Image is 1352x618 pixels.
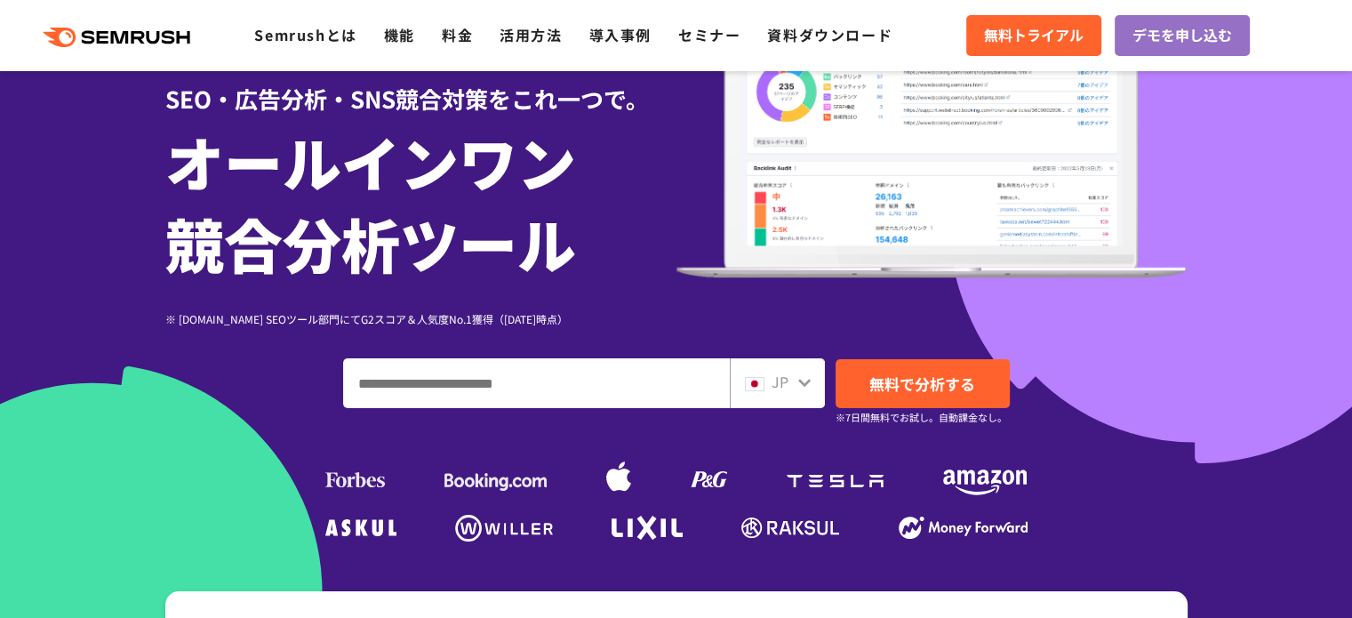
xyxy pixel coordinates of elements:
[869,373,975,395] span: 無料で分析する
[966,15,1101,56] a: 無料トライアル
[836,359,1010,408] a: 無料で分析する
[384,24,415,45] a: 機能
[1132,24,1232,47] span: デモを申し込む
[678,24,740,45] a: セミナー
[772,371,788,392] span: JP
[1115,15,1250,56] a: デモを申し込む
[836,409,1007,426] small: ※7日間無料でお試し。自動課金なし。
[767,24,892,45] a: 資料ダウンロード
[165,54,676,116] div: SEO・広告分析・SNS競合対策をこれ一つで。
[589,24,652,45] a: 導入事例
[165,120,676,284] h1: オールインワン 競合分析ツール
[344,359,729,407] input: ドメイン、キーワードまたはURLを入力してください
[984,24,1084,47] span: 無料トライアル
[165,310,676,327] div: ※ [DOMAIN_NAME] SEOツール部門にてG2スコア＆人気度No.1獲得（[DATE]時点）
[442,24,473,45] a: 料金
[500,24,562,45] a: 活用方法
[254,24,356,45] a: Semrushとは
